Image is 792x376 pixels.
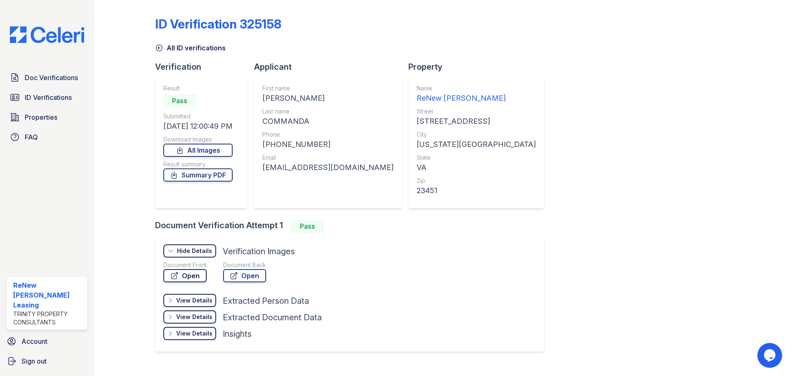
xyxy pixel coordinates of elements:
[417,177,536,185] div: Zip
[25,92,72,102] span: ID Verifications
[417,185,536,196] div: 23451
[417,92,536,104] div: ReNew [PERSON_NAME]
[25,112,57,122] span: Properties
[223,246,295,257] div: Verification Images
[417,130,536,139] div: City
[223,328,252,340] div: Insights
[417,116,536,127] div: [STREET_ADDRESS]
[163,261,207,269] div: Document Front
[254,61,408,73] div: Applicant
[223,269,266,282] a: Open
[155,61,254,73] div: Verification
[163,160,233,168] div: Result summary
[3,353,91,369] a: Sign out
[163,168,233,182] a: Summary PDF
[757,343,784,368] iframe: chat widget
[223,312,322,323] div: Extracted Document Data
[262,84,394,92] div: First name
[21,356,47,366] span: Sign out
[3,26,91,43] img: CE_Logo_Blue-a8612792a0a2168367f1c8372b55b34899dd931a85d93a1a3d3e32e68fde9ad4.png
[223,261,266,269] div: Document Back
[13,280,84,310] div: ReNew [PERSON_NAME] Leasing
[176,296,212,305] div: View Details
[3,333,91,350] a: Account
[262,130,394,139] div: Phone
[262,139,394,150] div: [PHONE_NUMBER]
[417,84,536,92] div: Name
[21,336,47,346] span: Account
[262,107,394,116] div: Last name
[7,109,87,125] a: Properties
[417,107,536,116] div: Street
[417,139,536,150] div: [US_STATE][GEOGRAPHIC_DATA]
[291,220,324,233] div: Pass
[176,313,212,321] div: View Details
[408,61,551,73] div: Property
[163,112,233,121] div: Submitted
[262,154,394,162] div: Email
[262,92,394,104] div: [PERSON_NAME]
[262,162,394,173] div: [EMAIL_ADDRESS][DOMAIN_NAME]
[417,84,536,104] a: Name ReNew [PERSON_NAME]
[163,84,233,92] div: Result
[262,116,394,127] div: COMMANDA
[155,220,551,233] div: Document Verification Attempt 1
[25,73,78,83] span: Doc Verifications
[163,269,207,282] a: Open
[223,295,309,307] div: Extracted Person Data
[163,94,196,107] div: Pass
[177,247,212,255] div: Hide Details
[25,132,38,142] span: FAQ
[7,129,87,145] a: FAQ
[417,154,536,162] div: State
[13,310,84,326] div: Trinity Property Consultants
[155,43,226,53] a: All ID verifications
[163,144,233,157] a: All Images
[155,17,281,31] div: ID Verification 325158
[176,329,212,338] div: View Details
[417,162,536,173] div: VA
[7,89,87,106] a: ID Verifications
[163,121,233,132] div: [DATE] 12:00:49 PM
[7,69,87,86] a: Doc Verifications
[163,135,233,144] div: Download Images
